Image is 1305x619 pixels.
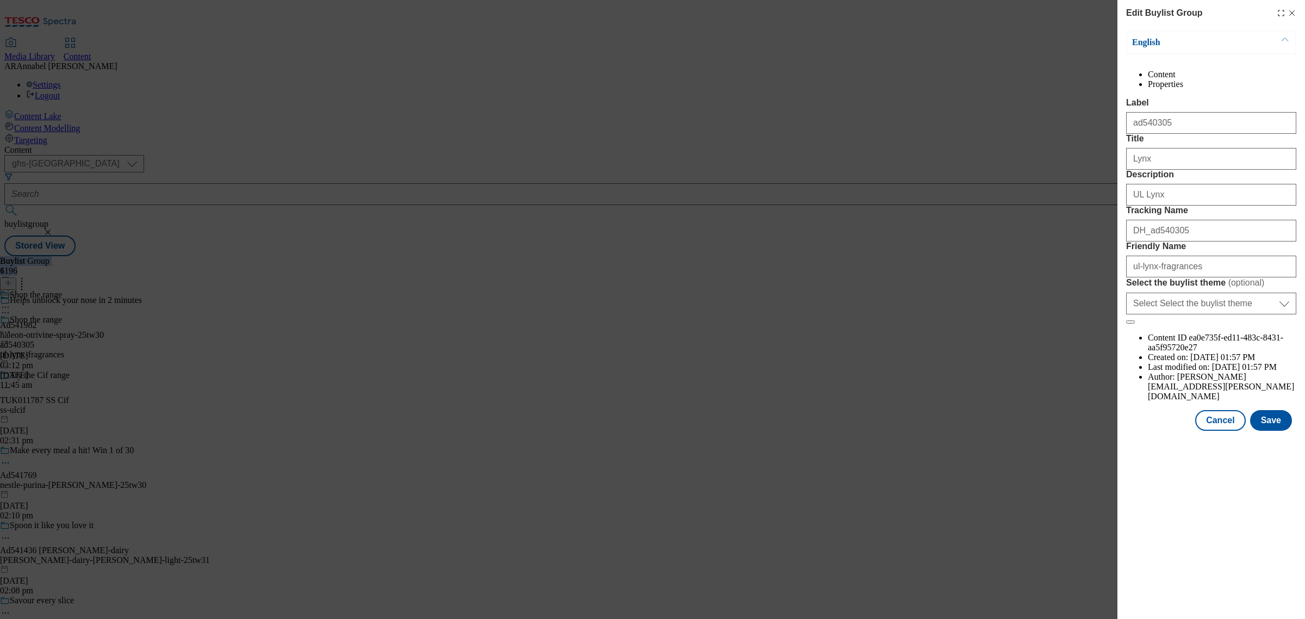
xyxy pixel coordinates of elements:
span: [DATE] 01:57 PM [1190,352,1255,362]
label: Description [1126,170,1296,179]
li: Content ID [1148,333,1296,352]
input: Enter Title [1126,148,1296,170]
li: Properties [1148,79,1296,89]
li: Last modified on: [1148,362,1296,372]
label: Select the buylist theme [1126,277,1296,288]
input: Enter Tracking Name [1126,220,1296,242]
span: ( optional ) [1228,278,1265,287]
input: Enter Description [1126,184,1296,206]
label: Friendly Name [1126,242,1296,251]
li: Author: [1148,372,1296,401]
button: Save [1250,410,1292,431]
label: Tracking Name [1126,206,1296,215]
p: English [1132,37,1246,48]
input: Enter Label [1126,112,1296,134]
span: ea0e735f-ed11-483c-8431-aa5f95720e27 [1148,333,1283,352]
button: Cancel [1195,410,1245,431]
span: [DATE] 01:57 PM [1212,362,1277,372]
label: Label [1126,98,1296,108]
h4: Edit Buylist Group [1126,7,1202,20]
input: Enter Friendly Name [1126,256,1296,277]
span: [PERSON_NAME][EMAIL_ADDRESS][PERSON_NAME][DOMAIN_NAME] [1148,372,1294,401]
label: Title [1126,134,1296,144]
li: Content [1148,70,1296,79]
li: Created on: [1148,352,1296,362]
